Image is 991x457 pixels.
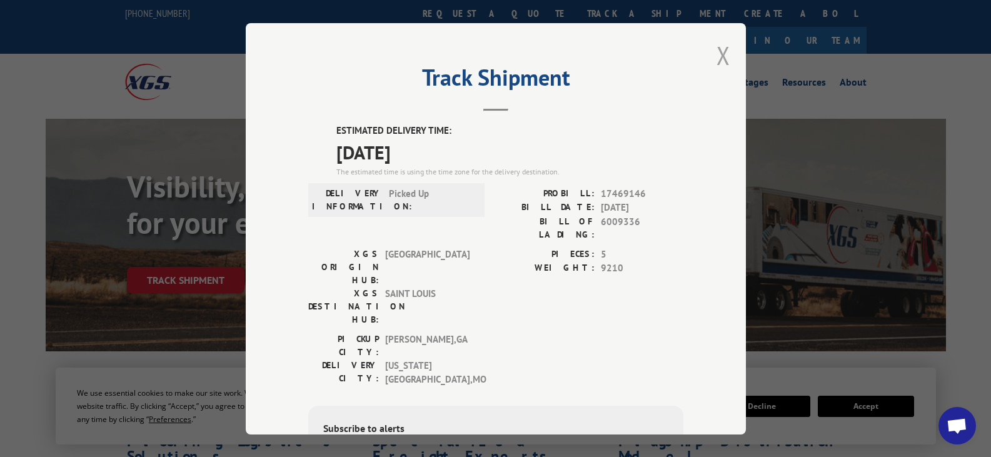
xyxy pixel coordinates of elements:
[336,124,683,138] label: ESTIMATED DELIVERY TIME:
[336,166,683,177] div: The estimated time is using the time zone for the delivery destination.
[496,261,595,276] label: WEIGHT:
[496,214,595,241] label: BILL OF LADING:
[717,39,730,72] button: Close modal
[308,332,379,358] label: PICKUP CITY:
[308,247,379,286] label: XGS ORIGIN HUB:
[312,186,383,213] label: DELIVERY INFORMATION:
[308,286,379,326] label: XGS DESTINATION HUB:
[385,358,470,386] span: [US_STATE][GEOGRAPHIC_DATA] , MO
[389,186,473,213] span: Picked Up
[601,214,683,241] span: 6009336
[496,186,595,201] label: PROBILL:
[385,247,470,286] span: [GEOGRAPHIC_DATA]
[601,186,683,201] span: 17469146
[308,69,683,93] h2: Track Shipment
[601,261,683,276] span: 9210
[336,138,683,166] span: [DATE]
[308,358,379,386] label: DELIVERY CITY:
[323,420,668,438] div: Subscribe to alerts
[938,407,976,444] a: Open chat
[601,247,683,261] span: 5
[601,201,683,215] span: [DATE]
[496,247,595,261] label: PIECES:
[385,286,470,326] span: SAINT LOUIS
[496,201,595,215] label: BILL DATE:
[385,332,470,358] span: [PERSON_NAME] , GA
